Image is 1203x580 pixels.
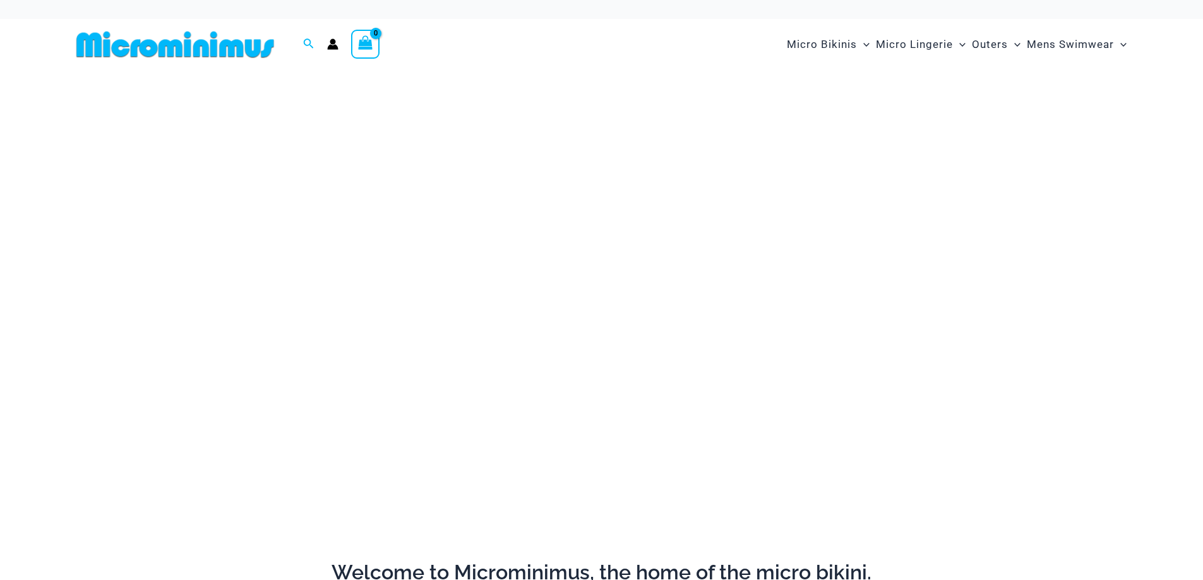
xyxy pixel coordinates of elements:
[351,30,380,59] a: View Shopping Cart, empty
[972,28,1008,61] span: Outers
[327,38,338,50] a: Account icon link
[787,28,857,61] span: Micro Bikinis
[71,30,279,59] img: MM SHOP LOGO FLAT
[953,28,966,61] span: Menu Toggle
[873,25,969,64] a: Micro LingerieMenu ToggleMenu Toggle
[1024,25,1130,64] a: Mens SwimwearMenu ToggleMenu Toggle
[857,28,870,61] span: Menu Toggle
[784,25,873,64] a: Micro BikinisMenu ToggleMenu Toggle
[782,23,1132,66] nav: Site Navigation
[1114,28,1127,61] span: Menu Toggle
[303,37,314,52] a: Search icon link
[969,25,1024,64] a: OutersMenu ToggleMenu Toggle
[1008,28,1020,61] span: Menu Toggle
[876,28,953,61] span: Micro Lingerie
[1027,28,1114,61] span: Mens Swimwear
